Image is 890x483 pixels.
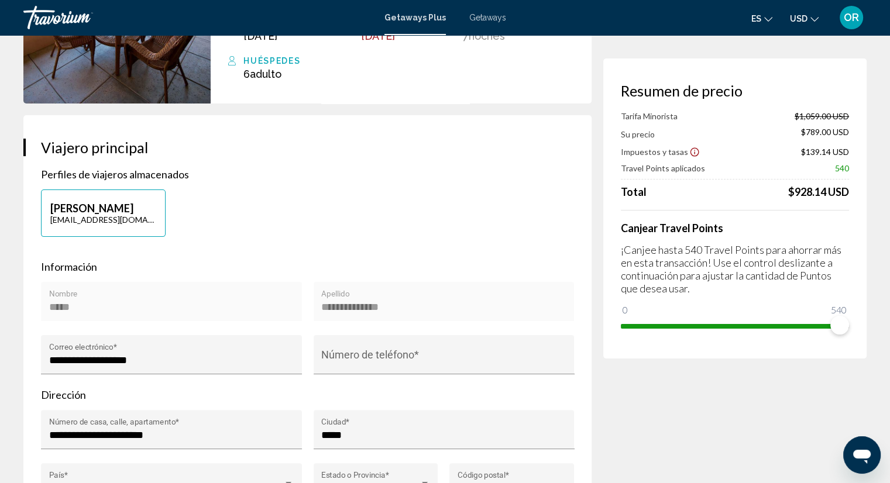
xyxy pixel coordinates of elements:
[243,54,574,68] div: Huéspedes
[463,30,469,42] span: 7
[41,139,574,156] h3: Viajero principal
[384,13,446,22] a: Getaways Plus
[621,146,700,157] button: Show Taxes and Fees breakdown
[836,5,867,30] button: User Menu
[621,185,647,198] span: Total
[751,10,772,27] button: Change language
[844,12,859,23] span: OR
[469,30,505,42] span: noches
[689,146,700,157] button: Show Taxes and Fees disclaimer
[790,10,819,27] button: Change currency
[621,243,849,295] p: ¡Canjee hasta 540 Travel Points para ahorrar más en esta transacción! Use el control deslizante a...
[50,215,156,225] p: [EMAIL_ADDRESS][DOMAIN_NAME]
[801,147,849,157] span: $139.14 USD
[361,30,395,42] span: [DATE]
[41,168,574,181] p: Perfiles de viajeros almacenados
[41,388,574,401] p: Dirección
[790,14,807,23] span: USD
[621,147,688,157] span: Impuestos y tasas
[621,222,849,234] h4: Canjear Travel Points
[801,127,849,140] span: $789.00 USD
[835,163,849,173] span: 540
[621,303,630,317] span: 0
[243,30,277,42] span: [DATE]
[621,163,705,173] span: Travel Points aplicados
[41,260,574,273] p: Información
[23,6,373,29] a: Travorium
[250,68,281,80] span: Adulto
[751,14,761,23] span: es
[795,111,849,121] span: $1,059.00 USD
[243,68,281,80] span: 6
[788,185,849,198] div: $928.14 USD
[621,111,678,121] span: Tarifa Minorista
[41,189,166,237] button: [PERSON_NAME][EMAIL_ADDRESS][DOMAIN_NAME]
[469,13,506,22] a: Getaways
[50,202,156,215] p: [PERSON_NAME]
[829,303,848,317] span: 540
[621,129,655,139] span: Su precio
[621,82,849,99] h3: Resumen de precio
[843,436,881,474] iframe: Button to launch messaging window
